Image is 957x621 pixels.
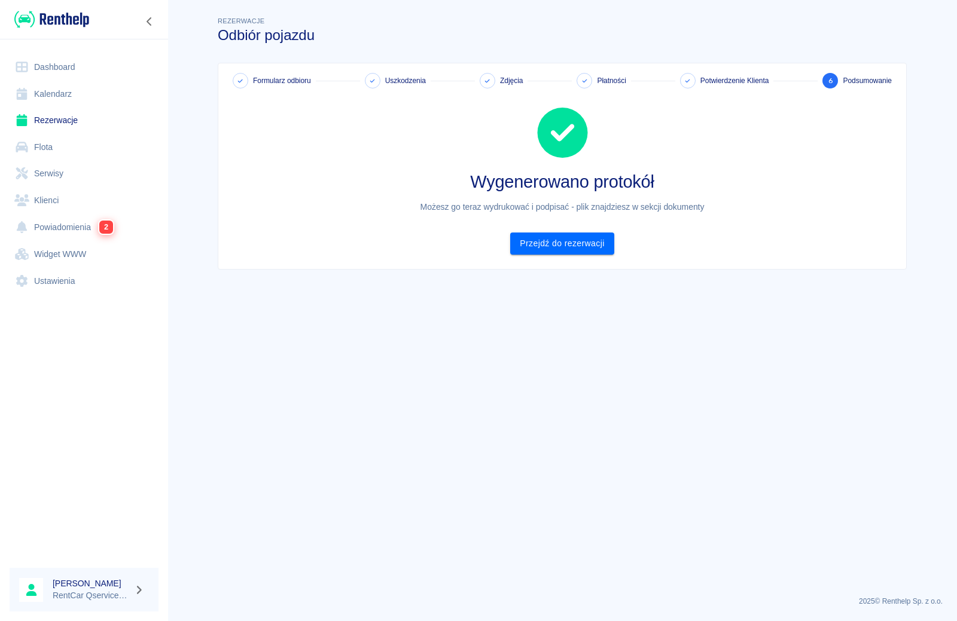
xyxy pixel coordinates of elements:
a: Dashboard [10,54,159,81]
h3: Odbiór pojazdu [218,27,907,44]
span: 6 [828,75,833,87]
a: Widget WWW [10,241,159,268]
img: Renthelp logo [14,10,89,29]
h6: [PERSON_NAME] [53,577,129,589]
span: Zdjęcia [500,75,523,86]
p: 2025 © Renthelp Sp. z o.o. [182,596,943,607]
span: Płatności [597,75,626,86]
a: Klienci [10,187,159,214]
span: Rezerwacje [218,17,264,25]
a: Ustawienia [10,268,159,295]
span: Uszkodzenia [385,75,426,86]
span: Formularz odbioru [253,75,311,86]
h2: Wygenerowano protokół [228,172,897,191]
a: Serwisy [10,160,159,187]
span: Podsumowanie [843,75,892,86]
a: Renthelp logo [10,10,89,29]
button: Zwiń nawigację [141,14,159,29]
a: Przejdź do rezerwacji [510,233,614,255]
h6: Możesz go teraz wydrukować i podpisać - plik znajdziesz w sekcji dokumenty [228,201,897,213]
span: 2 [99,221,113,234]
p: RentCar Qservice Damar Parts [53,589,129,602]
span: Potwierdzenie Klienta [700,75,769,86]
a: Rezerwacje [10,107,159,134]
a: Kalendarz [10,81,159,108]
a: Powiadomienia2 [10,213,159,241]
a: Flota [10,134,159,161]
